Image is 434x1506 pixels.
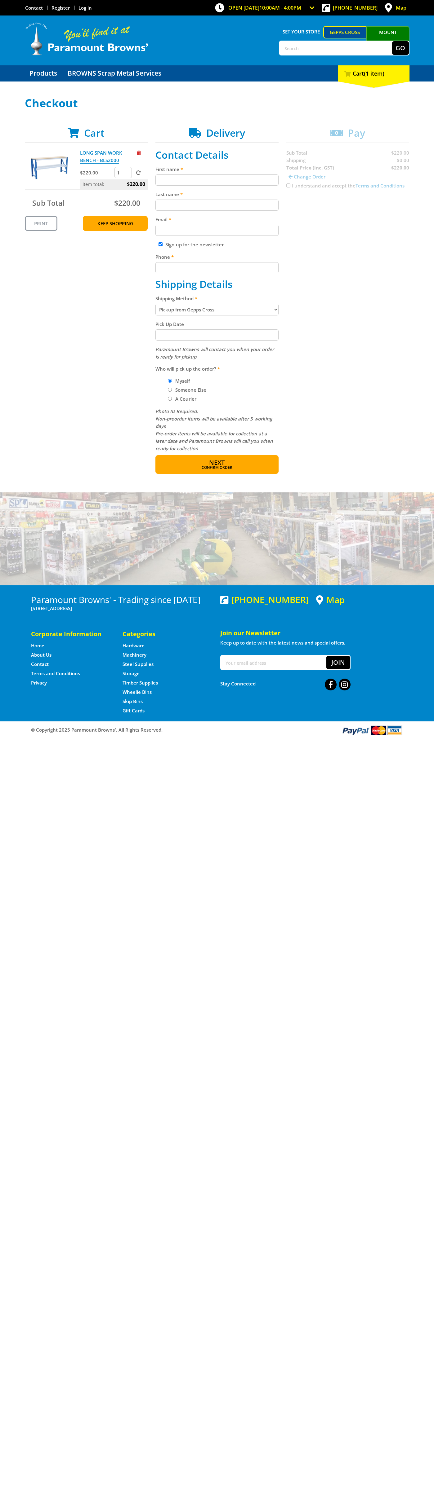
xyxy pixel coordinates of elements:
div: Stay Connected [220,676,351,691]
label: A Courier [173,394,199,404]
input: Please select who will pick up the order. [168,397,172,401]
span: Next [209,458,225,467]
label: First name [155,165,279,173]
div: Cart [338,65,409,81]
a: Go to the Terms and Conditions page [31,670,80,677]
a: Go to the Storage page [123,670,140,677]
p: $220.00 [80,169,113,176]
span: $220.00 [127,179,145,189]
button: Join [326,656,350,669]
a: Remove from cart [137,150,141,156]
label: Pick Up Date [155,320,279,328]
h2: Shipping Details [155,278,279,290]
em: Photo ID Required. Non-preorder items will be available after 5 working days Pre-order items will... [155,408,273,451]
h5: Categories [123,630,202,638]
input: Please select a pick up date. [155,329,279,341]
a: Go to the Home page [31,642,44,649]
a: Go to the Contact page [25,5,43,11]
input: Please enter your last name. [155,200,279,211]
img: Paramount Browns' [25,22,149,56]
h3: Paramount Browns' - Trading since [DATE] [31,595,214,605]
label: Myself [173,376,192,386]
input: Please select who will pick up the order. [168,379,172,383]
a: Go to the Skip Bins page [123,698,143,705]
a: Go to the Contact page [31,661,49,667]
h1: Checkout [25,97,409,109]
a: Mount [PERSON_NAME] [366,26,409,50]
span: Confirm order [169,466,265,469]
select: Please select a shipping method. [155,304,279,315]
label: Last name [155,191,279,198]
a: Print [25,216,57,231]
input: Please enter your first name. [155,174,279,186]
a: Go to the Hardware page [123,642,145,649]
img: PayPal, Mastercard, Visa accepted [341,724,403,736]
p: Item total: [80,179,148,189]
a: Go to the Timber Supplies page [123,680,158,686]
input: Please enter your email address. [155,225,279,236]
button: Go [392,41,409,55]
h5: Join our Newsletter [220,629,403,637]
p: Keep up to date with the latest news and special offers. [220,639,403,646]
label: Someone Else [173,385,208,395]
span: Delivery [206,126,245,139]
a: Go to the Gift Cards page [123,707,145,714]
input: Search [280,41,392,55]
a: Go to the Products page [25,65,62,81]
div: [PHONE_NUMBER] [220,595,309,605]
a: Log in [78,5,92,11]
em: Paramount Browns will contact you when your order is ready for pickup [155,346,274,360]
a: Go to the Wheelie Bins page [123,689,152,695]
span: (1 item) [364,70,384,77]
span: $220.00 [114,198,140,208]
button: Next Confirm order [155,455,279,474]
label: Phone [155,253,279,261]
a: Go to the Machinery page [123,652,146,658]
a: Go to the Steel Supplies page [123,661,154,667]
p: [STREET_ADDRESS] [31,605,214,612]
span: Sub Total [32,198,64,208]
label: Shipping Method [155,295,279,302]
div: ® Copyright 2025 Paramount Browns'. All Rights Reserved. [25,724,409,736]
a: Gepps Cross [323,26,366,38]
label: Sign up for the newsletter [165,241,224,248]
a: Go to the BROWNS Scrap Metal Services page [63,65,166,81]
input: Please enter your telephone number. [155,262,279,273]
img: LONG SPAN WORK BENCH - BLS2000 [31,149,68,186]
a: Go to the About Us page [31,652,51,658]
span: OPEN [DATE] [228,4,301,11]
a: Go to the Privacy page [31,680,47,686]
a: Go to the registration page [51,5,70,11]
a: View a map of Gepps Cross location [316,595,345,605]
span: 10:00am - 4:00pm [259,4,301,11]
label: Who will pick up the order? [155,365,279,372]
a: LONG SPAN WORK BENCH - BLS2000 [80,150,122,164]
label: Email [155,216,279,223]
span: Set your store [279,26,324,37]
h2: Contact Details [155,149,279,161]
h5: Corporate Information [31,630,110,638]
input: Please select who will pick up the order. [168,388,172,392]
a: Keep Shopping [83,216,148,231]
input: Your email address [221,656,326,669]
span: Cart [84,126,105,139]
